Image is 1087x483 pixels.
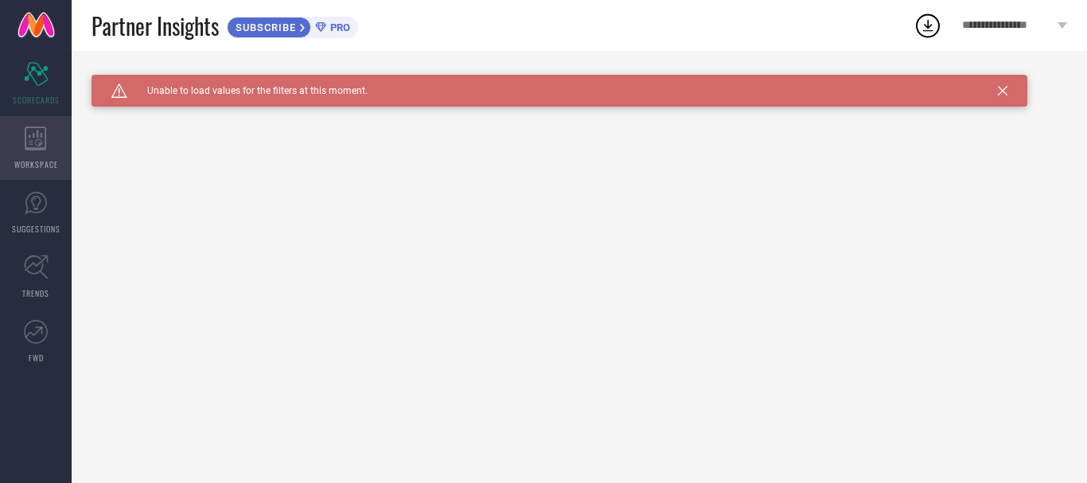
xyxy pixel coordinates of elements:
span: Unable to load values for the filters at this moment. [127,85,368,96]
span: SUBSCRIBE [228,21,300,33]
span: SCORECARDS [13,94,60,106]
span: PRO [326,21,350,33]
span: SUGGESTIONS [12,223,60,235]
div: Unable to load filters at this moment. Please try later. [92,75,1067,88]
span: TRENDS [22,287,49,299]
div: Open download list [914,11,942,40]
span: FWD [29,352,44,364]
a: SUBSCRIBEPRO [227,13,358,38]
span: Partner Insights [92,10,219,42]
span: WORKSPACE [14,158,58,170]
